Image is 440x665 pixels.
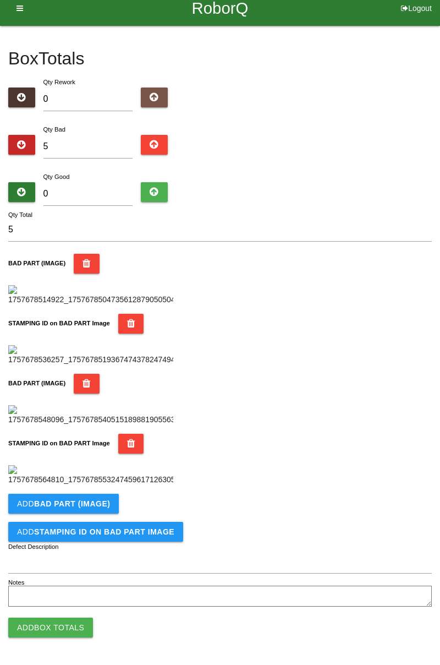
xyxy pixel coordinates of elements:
label: Qty Total [8,210,32,220]
b: STAMPING ID on BAD PART Image [8,440,110,446]
img: 1757678514922_17576785047356128790505044627573.jpg [8,285,173,306]
button: AddSTAMPING ID on BAD PART Image [8,522,183,542]
label: Qty Rework [43,79,75,85]
img: 1757678536257_1757678519367474378247494307607.jpg [8,345,173,366]
button: STAMPING ID on BAD PART Image [118,434,144,454]
b: STAMPING ID on BAD PART Image [8,320,110,326]
button: STAMPING ID on BAD PART Image [118,314,144,334]
img: 1757678548096_17576785405151898819055633390751.jpg [8,405,173,426]
button: AddBAD PART (IMAGE) [8,494,119,514]
button: BAD PART (IMAGE) [74,374,100,394]
button: BAD PART (IMAGE) [74,254,100,274]
b: BAD PART (IMAGE) [34,499,110,508]
button: AddBox Totals [8,618,93,637]
label: Notes [8,578,24,587]
b: BAD PART (IMAGE) [8,260,65,266]
label: Qty Good [43,173,70,180]
b: STAMPING ID on BAD PART Image [34,527,174,536]
label: Qty Bad [43,126,65,133]
img: 1757678564810_17576785532474596171263056471299.jpg [8,465,173,486]
h4: Box Totals [8,49,432,68]
b: BAD PART (IMAGE) [8,380,65,386]
label: Defect Description [8,542,59,552]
